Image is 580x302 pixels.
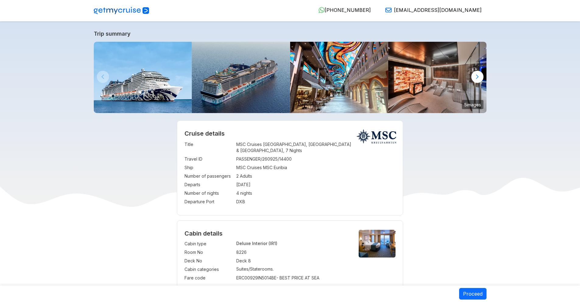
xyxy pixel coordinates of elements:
[185,265,233,274] td: Cabin categories
[185,140,233,155] td: Title
[233,197,236,206] td: :
[233,240,236,248] td: :
[269,241,277,246] span: (IR1)
[314,7,371,13] a: [PHONE_NUMBER]
[233,163,236,172] td: :
[185,180,233,189] td: Departs
[233,172,236,180] td: :
[233,257,236,265] td: :
[462,100,483,109] small: 5 images
[233,155,236,163] td: :
[388,42,487,113] img: msc-euribia-msc-aurea-spa.jpg
[185,189,233,197] td: Number of nights
[233,140,236,155] td: :
[236,275,348,281] div: ERC00929IN5014BE - BEST PRICE AT SEA
[459,288,487,300] button: Proceed
[185,274,233,282] td: Fare code
[236,189,395,197] td: 4 nights
[233,274,236,282] td: :
[381,7,482,13] a: [EMAIL_ADDRESS][DOMAIN_NAME]
[318,7,325,13] img: WhatsApp
[233,180,236,189] td: :
[233,189,236,197] td: :
[185,257,233,265] td: Deck No
[192,42,290,113] img: b9ac817bb67756416f3ab6da6968c64a.jpeg
[236,163,395,172] td: MSC Cruises MSC Euribia
[185,248,233,257] td: Room No
[236,248,348,257] td: 8226
[325,7,371,13] span: [PHONE_NUMBER]
[94,30,487,37] a: Trip summary
[236,266,348,272] p: Suites/Staterooms.
[385,7,392,13] img: Email
[236,180,395,189] td: [DATE]
[233,265,236,274] td: :
[290,42,388,113] img: msc-euribia-galleria.jpg
[236,241,348,246] p: Deluxe Interior
[185,163,233,172] td: Ship
[185,172,233,180] td: Number of passengers
[185,230,395,237] h4: Cabin details
[236,140,395,155] td: MSC Cruises [GEOGRAPHIC_DATA], [GEOGRAPHIC_DATA] & [GEOGRAPHIC_DATA], 7 Nights
[185,197,233,206] td: Departure Port
[185,155,233,163] td: Travel ID
[236,257,348,265] td: Deck 8
[233,248,236,257] td: :
[94,42,192,113] img: 3.-MSC-EURIBIA.jpg
[185,130,395,137] h2: Cruise details
[185,240,233,248] td: Cabin type
[236,172,395,180] td: 2 Adults
[394,7,482,13] span: [EMAIL_ADDRESS][DOMAIN_NAME]
[236,155,395,163] td: PASSENGER/260925/14400
[236,197,395,206] td: DXB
